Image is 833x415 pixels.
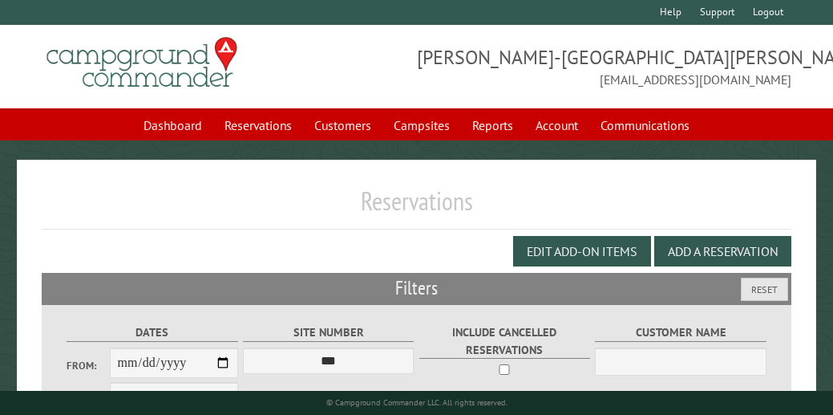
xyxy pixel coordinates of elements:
[67,323,237,342] label: Dates
[741,278,788,301] button: Reset
[419,323,590,359] label: Include Cancelled Reservations
[42,31,242,94] img: Campground Commander
[42,185,791,230] h1: Reservations
[591,110,699,140] a: Communications
[134,110,212,140] a: Dashboard
[595,323,766,342] label: Customer Name
[513,236,651,266] button: Edit Add-on Items
[243,323,414,342] label: Site Number
[384,110,459,140] a: Campsites
[42,273,791,303] h2: Filters
[326,397,507,408] small: © Campground Commander LLC. All rights reserved.
[215,110,301,140] a: Reservations
[526,110,588,140] a: Account
[654,236,791,266] button: Add a Reservation
[463,110,523,140] a: Reports
[305,110,381,140] a: Customers
[417,44,792,89] span: [PERSON_NAME]-[GEOGRAPHIC_DATA][PERSON_NAME] [EMAIL_ADDRESS][DOMAIN_NAME]
[67,358,109,373] label: From:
